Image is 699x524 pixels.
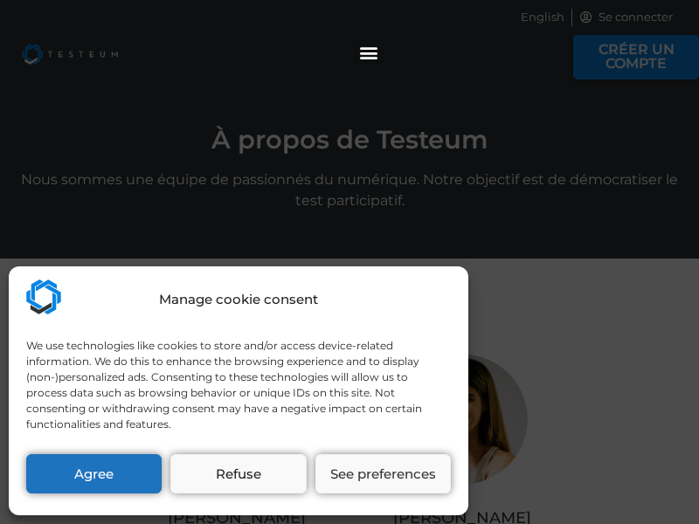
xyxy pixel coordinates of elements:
div: We use technologies like cookies to store and/or access device-related information. We do this to... [26,338,449,432]
div: Manage cookie consent [159,290,318,310]
button: Agree [26,454,162,493]
img: Testeum.com - Application crowdtesting platform [26,279,61,314]
button: Refuse [170,454,306,493]
button: See preferences [315,454,451,493]
div: Permuter le menu [355,38,384,66]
